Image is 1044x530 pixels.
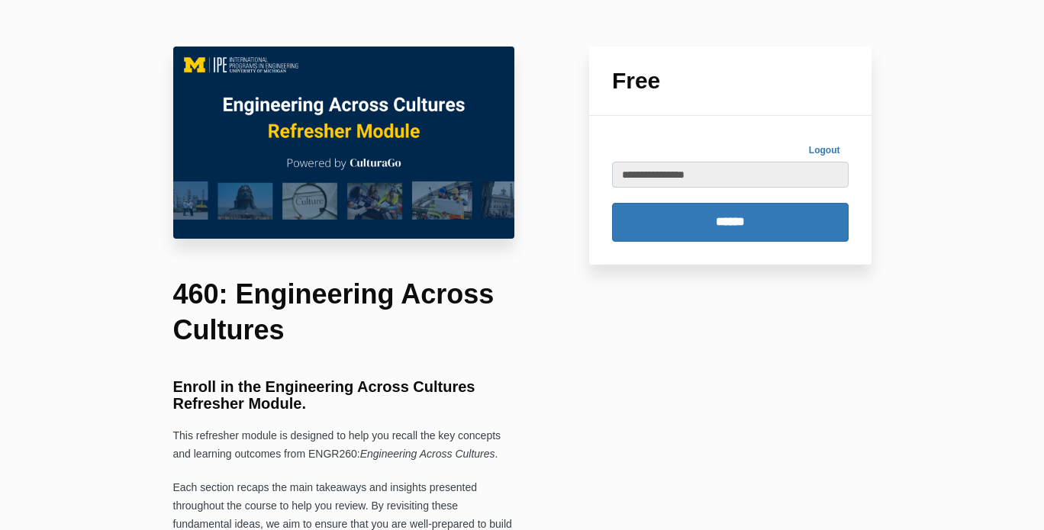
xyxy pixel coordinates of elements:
[173,378,515,412] h3: Enroll in the Engineering Across Cultures Refresher Module.
[495,448,498,460] span: .
[360,448,495,460] span: Engineering Across Cultures
[173,47,515,239] img: c0f10fc-c575-6ff0-c716-7a6e5a06d1b5_EAC_460_Main_Image.png
[173,429,501,460] span: This refresher module is designed to help you recall the key concepts and learning outcomes from ...
[612,69,849,92] h1: Free
[173,277,515,349] h1: 460: Engineering Across Cultures
[801,139,849,162] a: Logout
[173,481,477,512] span: Each section recaps the main takeaways and insights presented throughout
